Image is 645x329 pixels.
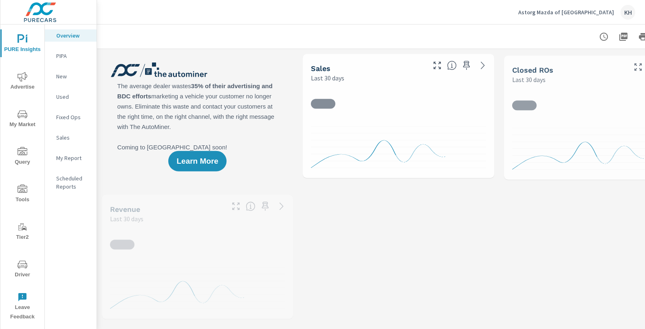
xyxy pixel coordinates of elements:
[229,200,242,213] button: Make Fullscreen
[176,158,218,165] span: Learn More
[3,185,42,205] span: Tools
[512,75,546,84] p: Last 30 days
[110,214,143,224] p: Last 30 days
[0,24,44,325] div: nav menu
[460,59,473,72] span: Save this to your personalized report
[56,133,90,142] p: Sales
[56,174,90,191] p: Scheduled Reports
[311,73,344,83] p: Last 30 days
[168,151,226,171] button: Learn More
[3,222,42,242] span: Tier2
[45,29,97,42] div: Overview
[512,66,553,74] h5: Closed ROs
[3,260,42,280] span: Driver
[431,59,444,72] button: Make Fullscreen
[621,5,635,20] div: KH
[3,34,42,54] span: PURE Insights
[615,29,632,45] button: "Export Report to PDF"
[56,93,90,101] p: Used
[3,109,42,129] span: My Market
[632,60,645,73] button: Make Fullscreen
[45,91,97,103] div: Used
[56,154,90,162] p: My Report
[45,111,97,123] div: Fixed Ops
[56,72,90,80] p: New
[110,205,140,213] h5: Revenue
[3,292,42,322] span: Leave Feedback
[45,152,97,164] div: My Report
[311,64,330,73] h5: Sales
[45,70,97,82] div: New
[56,31,90,40] p: Overview
[56,52,90,60] p: PIPA
[56,113,90,121] p: Fixed Ops
[45,131,97,144] div: Sales
[476,59,489,72] a: See more details in report
[246,201,255,211] span: Total sales revenue over the selected date range. [Source: This data is sourced from the dealer’s...
[518,9,614,16] p: Astorg Mazda of [GEOGRAPHIC_DATA]
[275,200,288,213] a: See more details in report
[3,72,42,92] span: Advertise
[447,60,457,70] span: Number of vehicles sold by the dealership over the selected date range. [Source: This data is sou...
[45,172,97,193] div: Scheduled Reports
[259,200,272,213] span: Save this to your personalized report
[3,147,42,167] span: Query
[45,50,97,62] div: PIPA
